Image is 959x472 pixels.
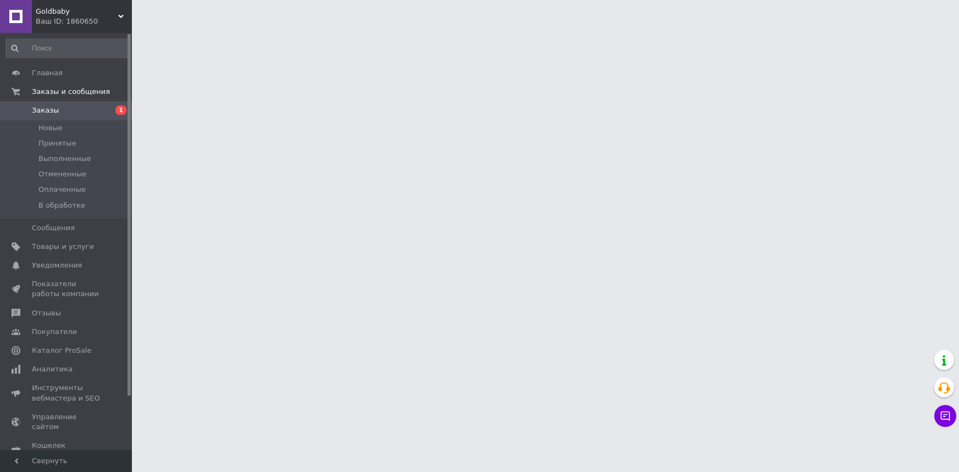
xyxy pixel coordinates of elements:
span: Кошелек компании [32,441,102,460]
span: Выполненные [38,154,91,164]
span: Аналитика [32,364,73,374]
span: Заказы [32,105,59,115]
span: Заказы и сообщения [32,87,110,97]
span: Главная [32,68,63,78]
span: Принятые [38,138,76,148]
span: Оплаченные [38,185,86,195]
div: Ваш ID: 1860650 [36,16,132,26]
span: Goldbaby [36,7,118,16]
span: Управление сайтом [32,412,102,432]
span: В обработке [38,201,85,210]
button: Чат с покупателем [934,405,956,427]
span: 1 [115,105,126,115]
span: Сообщения [32,223,75,233]
span: Покупатели [32,327,77,337]
span: Новые [38,123,63,133]
span: Каталог ProSale [32,346,91,356]
span: Товары и услуги [32,242,94,252]
input: Поиск [5,38,129,58]
span: Показатели работы компании [32,279,102,299]
span: Отзывы [32,308,61,318]
span: Инструменты вебмастера и SEO [32,383,102,403]
span: Отмененные [38,169,86,179]
span: Уведомления [32,260,82,270]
